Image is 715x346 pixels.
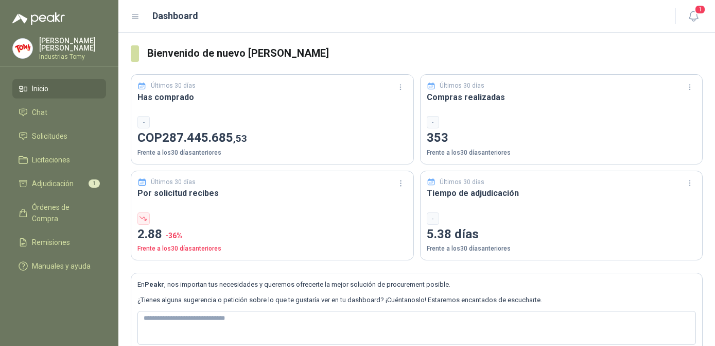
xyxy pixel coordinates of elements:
[12,126,106,146] a: Solicitudes
[137,116,150,128] div: -
[32,202,96,224] span: Órdenes de Compra
[137,225,407,244] p: 2.88
[32,260,91,272] span: Manuales y ayuda
[427,128,696,148] p: 353
[39,37,106,52] p: [PERSON_NAME] [PERSON_NAME]
[32,237,70,248] span: Remisiones
[427,225,696,244] p: 5.38 días
[694,5,706,14] span: 1
[427,91,696,104] h3: Compras realizadas
[151,81,196,91] p: Últimos 30 días
[137,91,407,104] h3: Has comprado
[427,187,696,200] h3: Tiempo de adjudicación
[12,174,106,193] a: Adjudicación1
[39,54,106,60] p: Industrias Tomy
[162,130,247,145] span: 287.445.685
[440,81,484,91] p: Últimos 30 días
[233,133,247,144] span: ,53
[137,148,407,158] p: Frente a los 30 días anteriores
[440,177,484,187] p: Últimos 30 días
[89,179,100,188] span: 1
[145,281,164,288] b: Peakr
[12,79,106,98] a: Inicio
[32,83,48,94] span: Inicio
[137,295,696,305] p: ¿Tienes alguna sugerencia o petición sobre lo que te gustaría ver en tu dashboard? ¡Cuéntanoslo! ...
[152,9,198,23] h1: Dashboard
[12,150,106,170] a: Licitaciones
[32,130,67,142] span: Solicitudes
[12,12,65,25] img: Logo peakr
[137,128,407,148] p: COP
[427,244,696,254] p: Frente a los 30 días anteriores
[427,116,439,128] div: -
[32,107,47,118] span: Chat
[12,233,106,252] a: Remisiones
[165,232,182,240] span: -36 %
[12,197,106,228] a: Órdenes de Compra
[427,212,439,225] div: -
[137,187,407,200] h3: Por solicitud recibes
[147,45,703,61] h3: Bienvenido de nuevo [PERSON_NAME]
[151,177,196,187] p: Últimos 30 días
[32,178,74,189] span: Adjudicación
[32,154,70,166] span: Licitaciones
[12,103,106,122] a: Chat
[12,256,106,276] a: Manuales y ayuda
[13,39,32,58] img: Company Logo
[684,7,703,26] button: 1
[427,148,696,158] p: Frente a los 30 días anteriores
[137,279,696,290] p: En , nos importan tus necesidades y queremos ofrecerte la mejor solución de procurement posible.
[137,244,407,254] p: Frente a los 30 días anteriores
